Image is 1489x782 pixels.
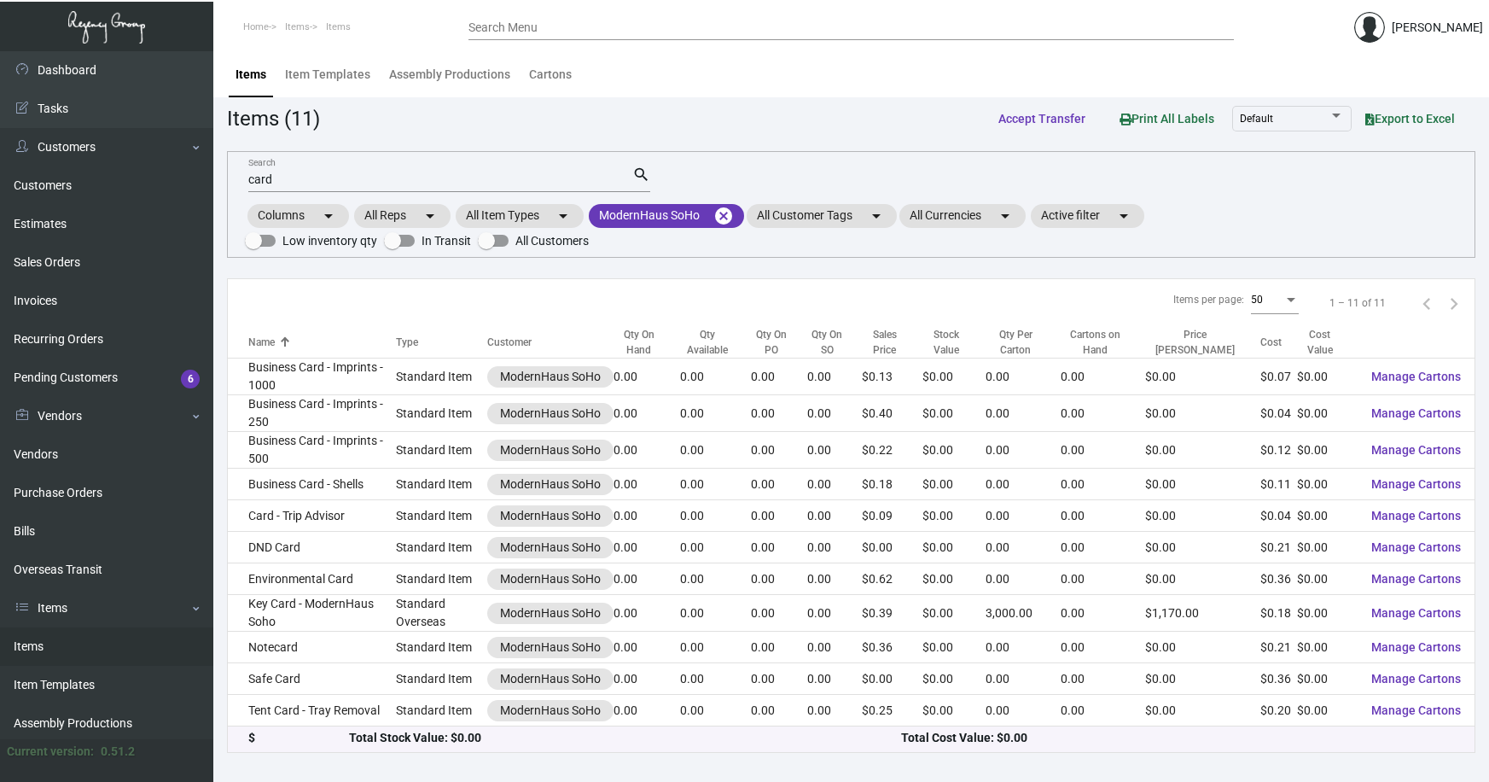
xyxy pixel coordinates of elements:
td: 0.00 [807,432,863,469]
td: $0.00 [862,532,922,563]
td: 0.00 [807,663,863,695]
button: Manage Cartons [1358,598,1474,628]
td: Tent Card - Tray Removal [228,695,396,727]
div: Sales Price [862,327,906,358]
td: $0.12 [1260,432,1297,469]
td: 0.00 [614,663,680,695]
td: 0.00 [751,695,807,727]
td: $0.22 [862,432,922,469]
td: 0.00 [986,532,1061,563]
td: 0.00 [751,563,807,595]
td: Standard Item [396,359,487,395]
td: $0.00 [1145,432,1260,469]
td: 0.00 [1061,632,1145,663]
td: $0.00 [922,695,986,727]
td: $0.21 [1260,532,1297,563]
td: $0.00 [922,563,986,595]
span: Manage Cartons [1371,406,1461,420]
div: Sales Price [862,327,922,358]
td: DND Card [228,532,396,563]
td: 0.00 [751,595,807,632]
td: $0.00 [1145,563,1260,595]
mat-chip: All Currencies [899,204,1026,228]
td: 0.00 [1061,663,1145,695]
button: Manage Cartons [1358,632,1474,662]
div: ModernHaus SoHo [500,539,601,557]
td: Key Card - ModernHaus Soho [228,595,396,632]
td: 0.00 [614,395,680,432]
td: Business Card - Imprints - 500 [228,432,396,469]
div: Qty Available [680,327,751,358]
div: ModernHaus SoHo [500,476,601,493]
span: Print All Labels [1120,112,1214,125]
div: Items per page: [1173,292,1244,307]
td: 0.00 [1061,532,1145,563]
td: Standard Item [396,695,487,727]
div: ModernHaus SoHo [500,405,601,423]
td: $0.00 [922,532,986,563]
button: Accept Transfer [985,103,1099,134]
span: Export to Excel [1365,112,1455,125]
td: $0.36 [1260,563,1297,595]
th: Customer [487,327,614,359]
td: 0.00 [680,432,751,469]
div: ModernHaus SoHo [500,639,601,657]
td: 0.00 [680,500,751,532]
div: ModernHaus SoHo [500,570,601,588]
div: ModernHaus SoHo [500,441,601,459]
td: $0.00 [1145,359,1260,395]
div: Qty On PO [751,327,807,358]
td: 0.00 [751,632,807,663]
td: 0.00 [614,532,680,563]
td: 0.00 [1061,469,1145,500]
td: $0.07 [1260,359,1297,395]
div: Items (11) [227,103,320,134]
button: Export to Excel [1352,103,1469,134]
td: 0.00 [807,532,863,563]
td: $0.21 [1260,632,1297,663]
td: 0.00 [751,432,807,469]
td: 0.00 [986,695,1061,727]
span: Manage Cartons [1371,703,1461,717]
mat-icon: arrow_drop_down [866,206,887,226]
td: Environmental Card [228,563,396,595]
td: 0.00 [1061,359,1145,395]
td: $0.00 [1145,532,1260,563]
td: $0.00 [862,663,922,695]
td: 3,000.00 [986,595,1061,632]
td: $0.00 [1145,663,1260,695]
button: Manage Cartons [1358,500,1474,531]
div: Current version: [7,743,94,761]
button: Print All Labels [1106,102,1228,134]
td: $0.00 [1297,532,1357,563]
td: 0.00 [807,563,863,595]
td: 0.00 [807,695,863,727]
span: Manage Cartons [1371,509,1461,522]
div: Price [PERSON_NAME] [1145,327,1260,358]
td: $0.36 [862,632,922,663]
td: $0.18 [1260,595,1297,632]
td: 0.00 [614,469,680,500]
td: $0.20 [1260,695,1297,727]
td: 0.00 [986,359,1061,395]
div: Qty On Hand [614,327,665,358]
span: All Customers [515,231,589,251]
td: $0.00 [1297,469,1357,500]
button: Manage Cartons [1358,435,1474,465]
td: 0.00 [614,632,680,663]
div: Item Templates [285,66,370,84]
div: Cartons on Hand [1061,327,1145,358]
td: 0.00 [680,663,751,695]
td: $0.00 [1297,359,1357,395]
td: 0.00 [680,563,751,595]
span: Manage Cartons [1371,477,1461,491]
td: 0.00 [1061,695,1145,727]
button: Manage Cartons [1358,398,1474,429]
span: Manage Cartons [1371,572,1461,586]
div: Cartons [529,66,572,84]
td: $0.18 [862,469,922,500]
div: Type [396,335,487,350]
td: $0.25 [862,695,922,727]
td: $0.36 [1260,663,1297,695]
td: $0.00 [922,359,986,395]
